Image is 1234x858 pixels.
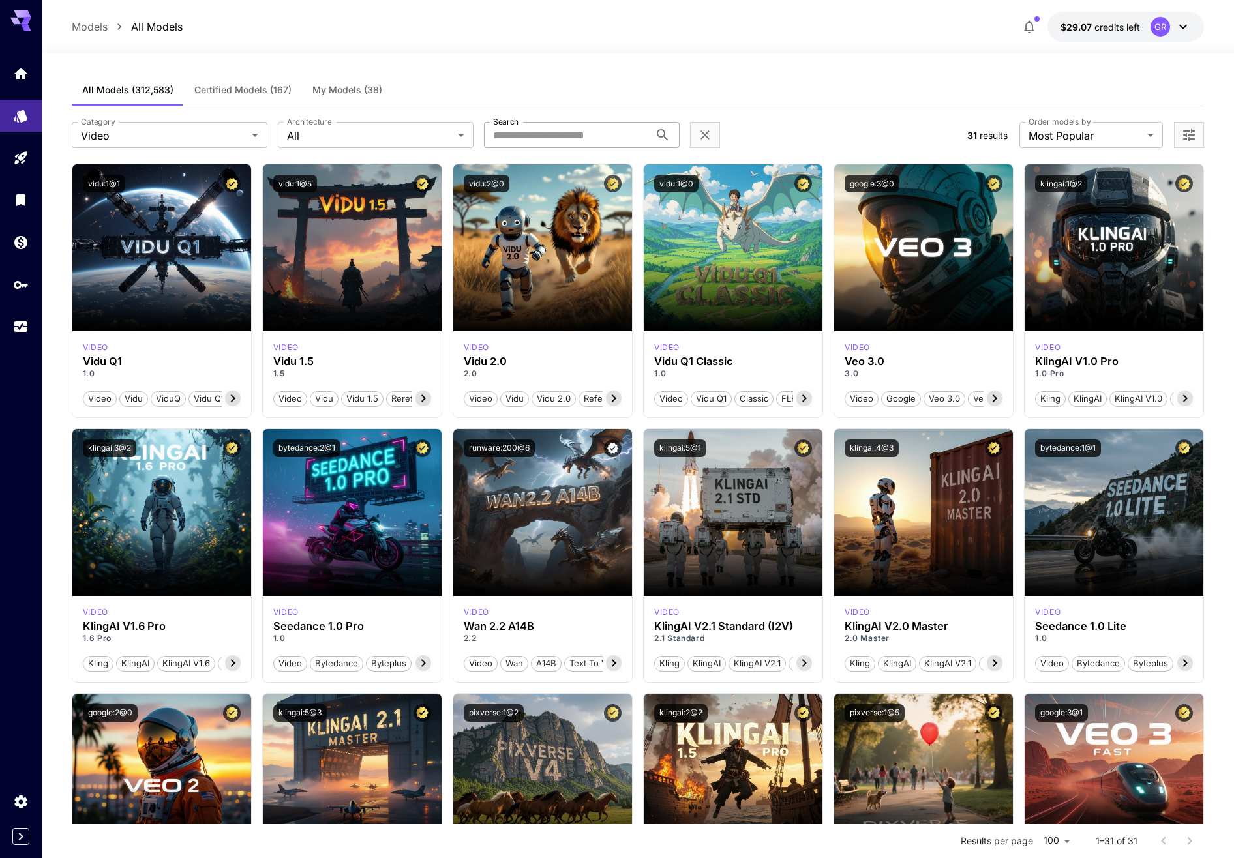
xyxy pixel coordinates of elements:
button: Certified Model – Vetted for best performance and includes a commercial license. [604,704,622,722]
span: Byteplus [1128,657,1173,670]
p: 2.0 Master [845,632,1002,644]
span: Bytedance [1072,657,1124,670]
div: API Keys [13,276,29,293]
button: Certified Model – Vetted for best performance and includes a commercial license. [794,175,812,192]
button: Vidu 1.5 [341,390,384,407]
span: KlingAI [117,657,154,670]
div: seedance_1_0_pro [273,606,299,618]
span: Video [81,128,247,143]
span: All [287,128,453,143]
span: My Models (38) [312,84,382,96]
span: KlingAI v2.1 [920,657,976,670]
button: Kling [654,655,685,672]
p: 2.2 [464,632,622,644]
span: Vidu Q1 [691,392,731,406]
button: Wan [500,655,528,672]
div: Keywords by Traffic [144,77,220,85]
label: Architecture [287,116,331,127]
div: KlingAI V1.6 Pro [83,620,241,632]
span: Vidu [310,392,338,406]
button: Kling [845,655,875,672]
div: Vidu 1.5 [273,355,431,368]
h3: Vidu Q1 [83,355,241,368]
div: google_veo_3 [845,342,870,353]
span: ViduQ [151,392,185,406]
div: GR [1151,17,1170,37]
div: Wallet [13,234,29,250]
h3: Veo 3.0 [845,355,1002,368]
div: klingai_2_1_std [654,606,680,618]
span: results [980,130,1008,141]
p: 1.0 [273,632,431,644]
p: 3.0 [845,368,1002,379]
div: Library [13,192,29,208]
button: vidu:1@1 [83,175,125,192]
div: Vidu Q1 Classic [654,355,812,368]
button: Certified Model – Vetted for best performance and includes a commercial license. [985,175,1002,192]
button: Certified Model – Vetted for best performance and includes a commercial license. [414,439,431,457]
span: Veo [969,392,993,406]
div: v 4.0.25 [37,21,64,31]
span: Video [1036,657,1068,670]
span: Kling [655,657,684,670]
h3: Vidu 2.0 [464,355,622,368]
p: video [464,342,489,353]
span: KlingAI [1069,392,1106,406]
button: KlingAI v1.6 Pro [218,655,292,672]
p: Models [72,19,108,35]
button: Video [273,655,307,672]
p: video [654,342,680,353]
div: klingai_1_0_pro [1035,342,1061,353]
span: KlingAI v1.0 [1110,392,1167,406]
button: Open more filters [1181,127,1197,143]
button: vidu:1@0 [654,175,699,192]
button: KlingAI [1068,390,1107,407]
h3: KlingAI V2.1 Standard (I2V) [654,620,812,632]
button: Certified Model – Vetted for best performance and includes a commercial license. [414,704,431,722]
span: Rerefence [387,392,438,406]
p: 1.6 Pro [83,632,241,644]
label: Search [493,116,519,127]
button: Video [654,390,688,407]
h3: Seedance 1.0 Pro [273,620,431,632]
h3: KlingAI V1.0 Pro [1035,355,1193,368]
span: Kling [83,657,113,670]
span: Video [845,392,878,406]
div: $29.06544 [1061,20,1140,34]
p: video [273,342,299,353]
button: Vidu [119,390,148,407]
button: Certified Model – Vetted for best performance and includes a commercial license. [794,704,812,722]
span: Vidu [501,392,528,406]
p: 2.1 Standard [654,632,812,644]
button: Bytedance [310,655,363,672]
img: website_grey.svg [21,34,31,44]
button: Certified Model – Vetted for best performance and includes a commercial license. [604,175,622,192]
div: KlingAI V2.0 Master [845,620,1002,632]
button: Video [464,655,498,672]
span: Vidu 1.5 [342,392,383,406]
div: seedance_1_0_lite [1035,606,1061,618]
span: KlingAI v2.1 Master [980,657,1066,670]
div: Playground [13,150,29,166]
button: Certified Model – Vetted for best performance and includes a commercial license. [1175,439,1193,457]
button: Vidu [500,390,529,407]
button: Text To Video [564,655,630,672]
button: KlingAI [687,655,726,672]
button: Video [845,390,879,407]
p: video [83,606,108,618]
div: Domain: [URL] [34,34,93,44]
img: tab_domain_overview_orange.svg [35,76,46,86]
button: klingai:2@2 [654,704,708,722]
p: video [273,606,299,618]
div: Usage [13,319,29,335]
span: KlingAI v2.1 [729,657,785,670]
button: Google [881,390,921,407]
div: klingai_2_0_master [845,606,870,618]
button: KlingAI [878,655,916,672]
button: Classic [734,390,774,407]
span: Certified Models (167) [194,84,292,96]
p: 1.0 Pro [1035,368,1193,379]
button: KlingAI v2.1 [729,655,786,672]
button: ViduQ [151,390,186,407]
